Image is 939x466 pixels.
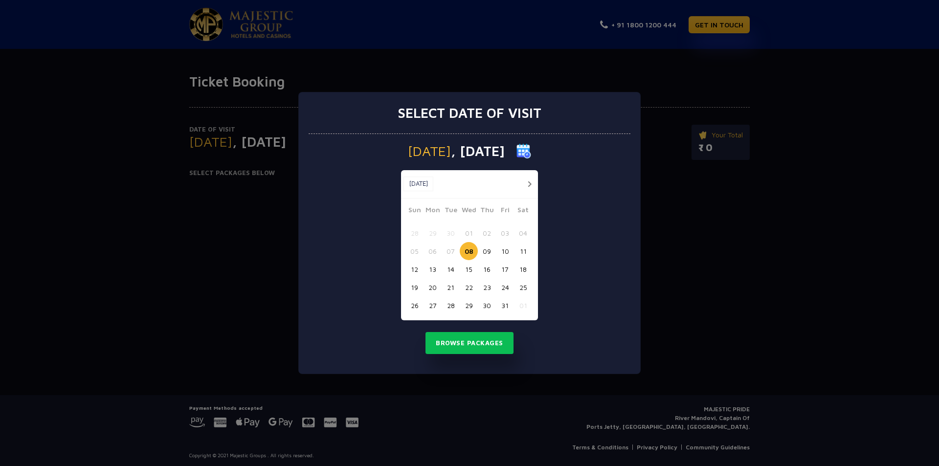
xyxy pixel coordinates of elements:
button: 13 [424,260,442,278]
button: 15 [460,260,478,278]
button: 07 [442,242,460,260]
span: Thu [478,204,496,218]
img: calender icon [516,144,531,158]
button: 03 [496,224,514,242]
button: 09 [478,242,496,260]
span: Tue [442,204,460,218]
button: 17 [496,260,514,278]
button: 01 [514,296,532,314]
button: 14 [442,260,460,278]
button: 22 [460,278,478,296]
button: 21 [442,278,460,296]
button: 29 [460,296,478,314]
button: 19 [405,278,424,296]
button: 12 [405,260,424,278]
button: 26 [405,296,424,314]
button: [DATE] [403,177,433,191]
span: Sun [405,204,424,218]
button: 24 [496,278,514,296]
button: 02 [478,224,496,242]
button: 25 [514,278,532,296]
button: 10 [496,242,514,260]
span: Sat [514,204,532,218]
span: , [DATE] [451,144,505,158]
button: 18 [514,260,532,278]
span: Mon [424,204,442,218]
span: Wed [460,204,478,218]
button: 30 [478,296,496,314]
button: 23 [478,278,496,296]
button: 27 [424,296,442,314]
button: 16 [478,260,496,278]
button: 31 [496,296,514,314]
button: 05 [405,242,424,260]
span: Fri [496,204,514,218]
button: Browse Packages [425,332,514,355]
button: 29 [424,224,442,242]
button: 30 [442,224,460,242]
button: 01 [460,224,478,242]
button: 28 [405,224,424,242]
button: 11 [514,242,532,260]
button: 08 [460,242,478,260]
span: [DATE] [408,144,451,158]
h3: Select date of visit [398,105,541,121]
button: 06 [424,242,442,260]
button: 28 [442,296,460,314]
button: 20 [424,278,442,296]
button: 04 [514,224,532,242]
